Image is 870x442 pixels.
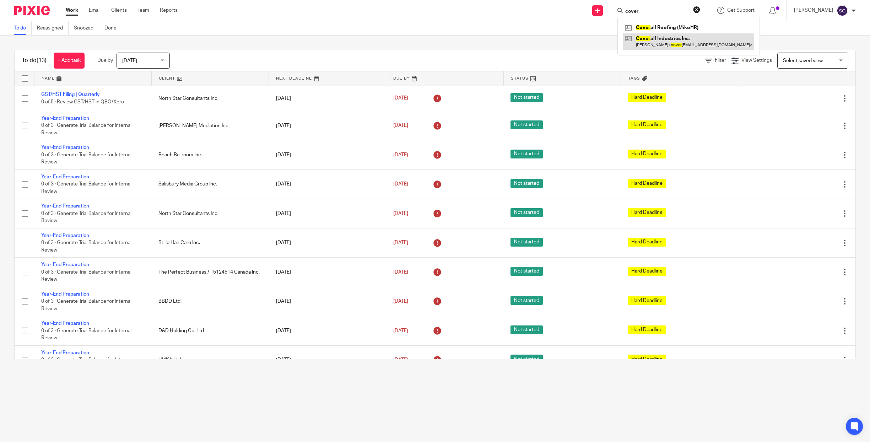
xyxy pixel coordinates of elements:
span: Hard Deadline [628,238,666,247]
img: svg%3E [837,5,848,16]
td: Brillo Hair Care Inc. [151,228,269,257]
td: [DATE] [269,111,386,140]
span: [DATE] [393,270,408,275]
td: UMKA Ltd. [151,345,269,374]
a: Reassigned [37,21,69,35]
span: Hard Deadline [628,267,666,276]
td: North Star Consultants Inc. [151,86,269,111]
input: Search [625,9,688,15]
span: 0 of 3 · Generate Trial Balance for Internal Review [41,211,131,223]
a: Year-End Preparation [41,292,89,297]
span: Hard Deadline [628,150,666,158]
span: 0 of 3 · Generate Trial Balance for Internal Review [41,357,131,370]
span: Hard Deadline [628,179,666,188]
span: Not started [510,93,543,102]
span: Not started [510,120,543,129]
td: [DATE] [269,345,386,374]
a: Done [104,21,122,35]
span: Not started [510,296,543,305]
span: Hard Deadline [628,208,666,217]
span: [DATE] [393,211,408,216]
td: [DATE] [269,287,386,316]
h1: To do [22,57,47,64]
a: Snoozed [74,21,99,35]
span: [DATE] [122,58,137,63]
td: [DATE] [269,316,386,345]
span: [DATE] [393,357,408,362]
span: [DATE] [393,182,408,187]
a: + Add task [54,53,85,69]
td: North Star Consultants Inc. [151,199,269,228]
span: [DATE] [393,152,408,157]
span: Hard Deadline [628,325,666,334]
span: Hard Deadline [628,296,666,305]
span: Tags [628,76,640,80]
span: View Settings [741,58,772,63]
span: 0 of 3 · Generate Trial Balance for Internal Review [41,270,131,282]
span: (13) [37,58,47,63]
img: Pixie [14,6,50,15]
span: 0 of 3 · Generate Trial Balance for Internal Review [41,240,131,253]
span: Not started [510,150,543,158]
span: Not started [510,238,543,247]
span: [DATE] [393,240,408,245]
span: 0 of 3 · Generate Trial Balance for Internal Review [41,152,131,165]
a: Work [66,7,78,14]
td: The Perfect Business / 15124514 Canada Inc. [151,258,269,287]
span: Not started [510,267,543,276]
p: Due by [97,57,113,64]
a: To do [14,21,32,35]
td: BBDD Ltd. [151,287,269,316]
a: Team [137,7,149,14]
span: [DATE] [393,96,408,101]
button: Clear [693,6,700,13]
td: D&D Holding Co. Ltd [151,316,269,345]
p: [PERSON_NAME] [794,7,833,14]
a: Year-End Preparation [41,204,89,209]
a: Year-End Preparation [41,321,89,326]
span: Hard Deadline [628,120,666,129]
span: 0 of 3 · Generate Trial Balance for Internal Review [41,123,131,136]
a: Year-End Preparation [41,350,89,355]
span: Not started [510,208,543,217]
span: 0 of 3 · Generate Trial Balance for Internal Review [41,299,131,311]
span: 0 of 3 · Generate Trial Balance for Internal Review [41,328,131,341]
a: Year-End Preparation [41,116,89,121]
a: Email [89,7,101,14]
td: [DATE] [269,140,386,169]
td: [DATE] [269,228,386,257]
a: Year-End Preparation [41,233,89,238]
td: [DATE] [269,86,386,111]
span: 0 of 3 · Generate Trial Balance for Internal Review [41,182,131,194]
span: [DATE] [393,328,408,333]
a: Clients [111,7,127,14]
span: Hard Deadline [628,93,666,102]
span: [DATE] [393,299,408,304]
td: Beach Ballroom Inc. [151,140,269,169]
a: Reports [160,7,178,14]
td: [PERSON_NAME] Mediation Inc. [151,111,269,140]
span: Not started [510,179,543,188]
span: Get Support [727,8,755,13]
a: GST/HST Filing | Quarterly [41,92,100,97]
span: [DATE] [393,123,408,128]
span: Hard Deadline [628,355,666,363]
span: Filter [715,58,726,63]
span: Not started [510,325,543,334]
td: [DATE] [269,169,386,199]
span: Not started [510,355,543,363]
td: [DATE] [269,258,386,287]
a: Year-End Preparation [41,145,89,150]
span: Select saved view [783,58,823,63]
td: Salisbury Media Group Inc. [151,169,269,199]
a: Year-End Preparation [41,262,89,267]
td: [DATE] [269,199,386,228]
a: Year-End Preparation [41,174,89,179]
span: 0 of 5 · Review GST/HST in QBO/Xero [41,99,124,104]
